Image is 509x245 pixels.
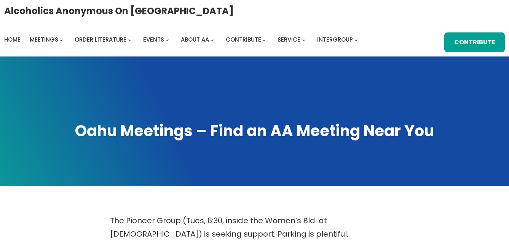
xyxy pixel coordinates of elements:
a: Alcoholics Anonymous on [GEOGRAPHIC_DATA] [4,3,234,19]
nav: Intergroup [4,34,361,45]
a: About AA [181,34,209,45]
button: Events submenu [166,38,169,41]
a: Home [4,34,21,45]
p: The Pioneer Group (Tues, 6:30, inside the Women’s Bld. at [DEMOGRAPHIC_DATA]) is seeking support.... [110,214,399,241]
a: Contribute [444,32,505,52]
button: Meetings submenu [59,38,63,41]
a: Meetings [30,34,58,45]
span: Events [143,35,164,44]
span: Intergroup [317,35,353,44]
button: Contribute submenu [262,38,266,41]
a: Intergroup [317,34,353,45]
h1: Oahu Meetings – Find an AA Meeting Near You [8,121,501,142]
button: Service submenu [302,38,305,41]
span: Home [4,35,21,44]
button: Intergroup submenu [354,38,358,41]
a: Contribute [226,34,261,45]
button: Order Literature submenu [128,38,131,41]
a: Service [278,34,300,45]
span: Order Literature [75,35,126,44]
span: Service [278,35,300,44]
a: Events [143,34,164,45]
span: About AA [181,35,209,44]
span: Meetings [30,35,58,44]
button: About AA submenu [211,38,214,41]
span: Contribute [226,35,261,44]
